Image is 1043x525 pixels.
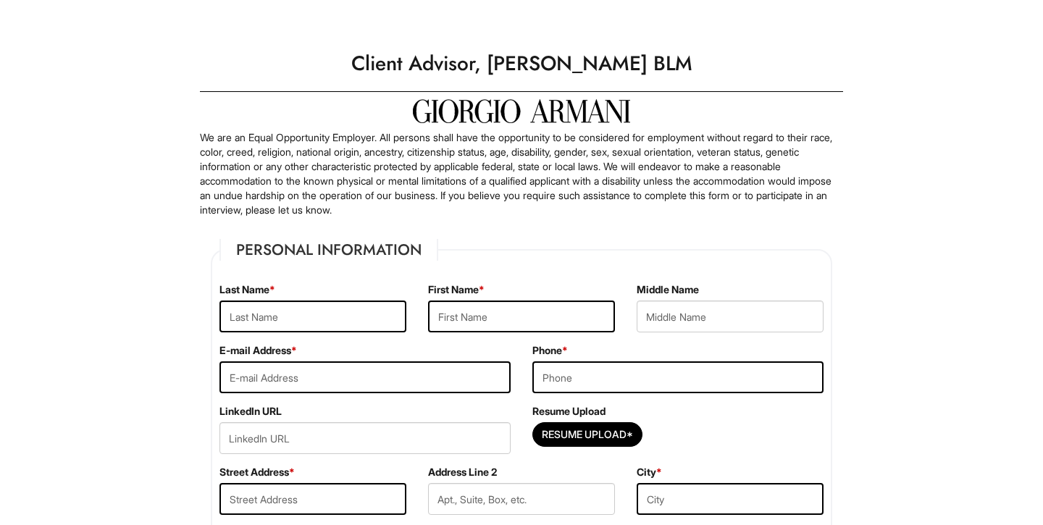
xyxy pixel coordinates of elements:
[637,301,824,332] input: Middle Name
[428,301,615,332] input: First Name
[219,361,511,393] input: E-mail Address
[193,43,850,84] h1: Client Advisor, [PERSON_NAME] BLM
[532,422,642,447] button: Resume Upload*Resume Upload*
[219,301,406,332] input: Last Name
[219,282,275,297] label: Last Name
[200,130,843,217] p: We are an Equal Opportunity Employer. All persons shall have the opportunity to be considered for...
[219,465,295,479] label: Street Address
[219,343,297,358] label: E-mail Address
[532,361,824,393] input: Phone
[428,282,485,297] label: First Name
[532,404,606,419] label: Resume Upload
[637,465,662,479] label: City
[219,483,406,515] input: Street Address
[219,404,282,419] label: LinkedIn URL
[219,239,438,261] legend: Personal Information
[413,99,630,123] img: Giorgio Armani
[637,282,699,297] label: Middle Name
[532,343,568,358] label: Phone
[219,422,511,454] input: LinkedIn URL
[428,483,615,515] input: Apt., Suite, Box, etc.
[637,483,824,515] input: City
[428,465,497,479] label: Address Line 2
